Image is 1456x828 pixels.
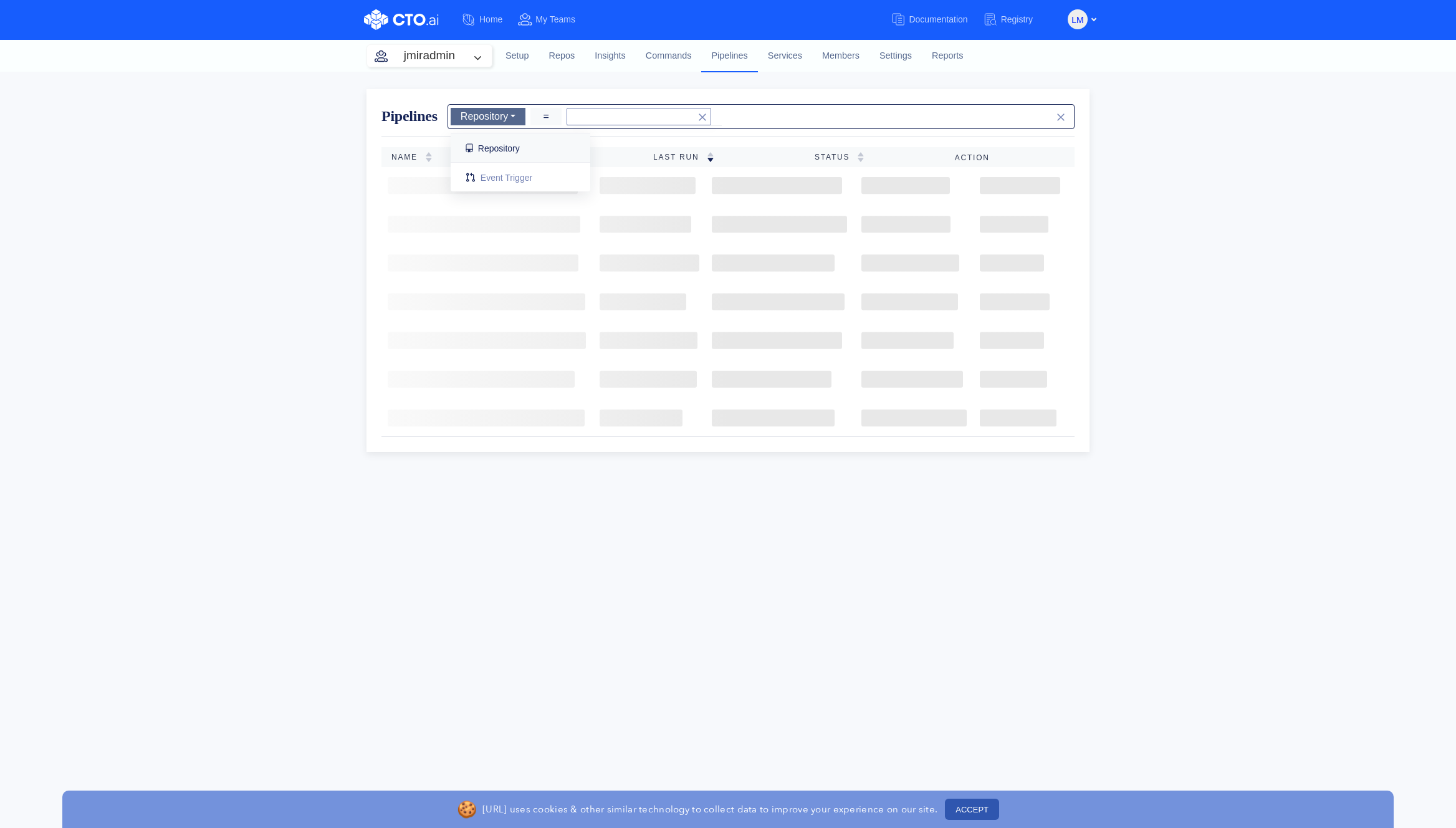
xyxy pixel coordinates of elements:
img: sorting-empty.svg [425,152,433,162]
a: Home [461,8,517,31]
span: Name [391,153,425,161]
span: Documentation [909,14,967,24]
button: Repository [451,108,526,125]
a: Settings [869,39,922,73]
span: LM [1071,10,1083,30]
span: Registry [1001,14,1033,24]
a: Pipelines [701,39,757,72]
img: CTO.ai Logo [364,9,439,30]
a: Documentation [891,8,982,31]
a: My Teams [517,8,590,31]
img: sorting-down.svg [707,152,714,162]
span: Status [815,153,857,161]
span: Last Run [653,153,707,161]
iframe: Chat Widget [1232,609,1456,828]
p: [URL] uses cookies & other similar technology to collect data to improve your experience on our s... [482,803,937,816]
div: = [543,109,548,124]
a: Registry [983,8,1048,31]
img: sorting-empty.svg [857,152,865,162]
a: Reports [922,39,973,73]
a: Commands [636,39,702,73]
a: Repos [539,39,585,73]
a: Insights [585,39,636,73]
span: 🍪 [457,797,477,822]
button: LM [1068,9,1088,29]
button: ACCEPT [945,799,999,820]
span: Home [479,14,502,24]
a: Setup [496,39,539,73]
a: Members [812,39,869,73]
a: Repository [451,133,590,162]
a: Event Trigger [451,162,590,191]
img: pull-request-icon.svg [466,172,476,183]
a: Services [758,39,812,73]
span: Pipelines [381,108,438,124]
span: My Teams [535,14,575,24]
th: Action [945,147,1075,167]
button: jmiradmin [367,45,492,67]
